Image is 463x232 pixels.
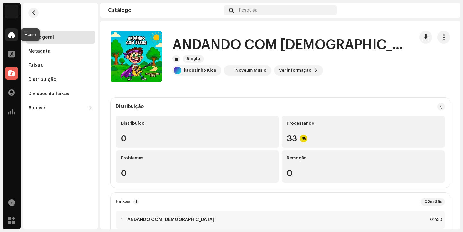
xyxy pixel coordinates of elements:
div: Análise [28,105,45,111]
span: Pesquisa [239,8,258,13]
div: Remoção [287,156,440,161]
img: 342b866c-d911-4969-9b4a-04f2fb3100c8 [442,5,453,15]
div: Visão geral [28,35,54,40]
div: Faixas [28,63,43,68]
re-m-nav-item: Faixas [26,59,95,72]
div: 02:38 [428,216,442,224]
re-m-nav-item: Visão geral [26,31,95,44]
div: Divisões de faixas [28,91,69,96]
re-m-nav-item: Metadata [26,45,95,58]
h1: ANDANDO COM [DEMOGRAPHIC_DATA] [172,38,409,52]
span: Ver informação [279,64,312,77]
button: Ver informação [274,65,323,76]
div: Noveum Music [235,68,266,73]
div: Metadata [28,49,50,54]
div: Processando [287,121,440,126]
div: kaduzinho Kids [184,68,216,73]
img: 4ecf9d3c-b546-4c12-a72a-960b8444102a [5,5,18,18]
p-badge: 1 [133,199,139,205]
div: Distribuição [116,104,144,109]
div: Distribuído [121,121,274,126]
re-m-nav-item: Distribuição [26,73,95,86]
strong: Faixas [116,199,131,204]
div: Problemas [121,156,274,161]
div: Distribuição [28,77,56,82]
re-m-nav-dropdown: Análise [26,102,95,114]
div: 02m 38s [421,198,445,206]
re-m-nav-item: Divisões de faixas [26,87,95,100]
img: 235f65ad-ae3d-4809-a090-fe3539907290 [225,67,233,74]
strong: ANDANDO COM [DEMOGRAPHIC_DATA] [127,217,214,222]
div: Catálogo [108,8,221,13]
span: Single [183,55,204,63]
